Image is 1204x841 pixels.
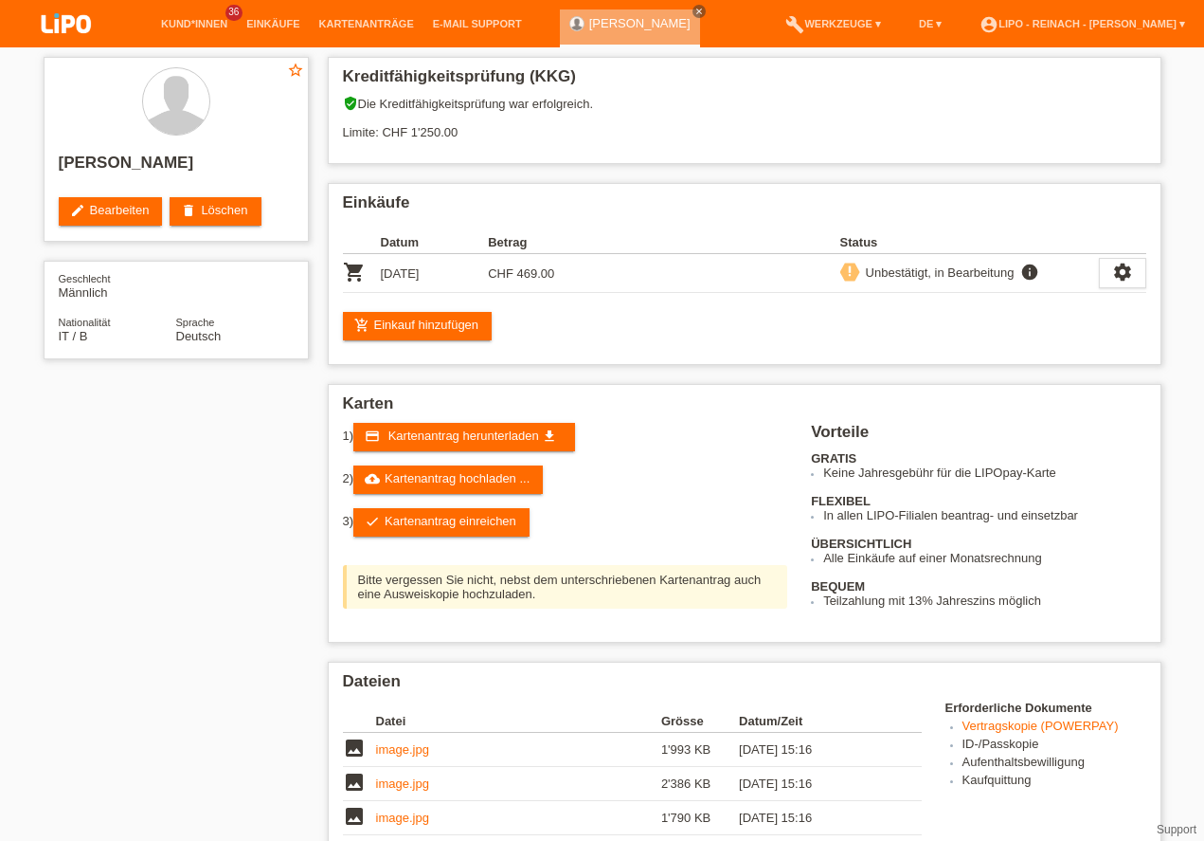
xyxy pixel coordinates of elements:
div: 3) [343,508,788,537]
a: editBearbeiten [59,197,163,226]
th: Datei [376,710,661,733]
a: E-Mail Support [423,18,531,29]
i: check [365,514,380,529]
i: credit_card [365,429,380,444]
i: edit [70,203,85,218]
td: [DATE] [381,254,489,293]
h2: Vorteile [811,423,1145,451]
div: Männlich [59,271,176,300]
a: LIPO pay [19,39,114,53]
a: add_shopping_cartEinkauf hinzufügen [343,312,493,340]
h2: [PERSON_NAME] [59,154,294,182]
i: info [1018,263,1041,282]
th: Status [840,231,1099,254]
td: 2'386 KB [661,767,739,801]
h2: Karten [343,394,1146,423]
span: Sprache [176,317,215,328]
th: Betrag [488,231,596,254]
a: cloud_uploadKartenantrag hochladen ... [353,466,543,494]
td: CHF 469.00 [488,254,596,293]
div: 1) [343,423,788,451]
td: [DATE] 15:16 [739,733,894,767]
td: 1'790 KB [661,801,739,835]
i: priority_high [843,265,856,278]
i: settings [1112,262,1133,283]
span: Deutsch [176,329,222,343]
i: image [343,771,366,794]
span: Geschlecht [59,273,111,284]
i: POSP00027181 [343,261,366,283]
a: star_border [287,62,304,82]
li: ID-/Passkopie [962,737,1146,755]
a: Vertragskopie (POWERPAY) [962,719,1119,733]
a: Einkäufe [237,18,309,29]
a: credit_card Kartenantrag herunterladen get_app [353,423,575,451]
a: image.jpg [376,742,429,757]
li: Teilzahlung mit 13% Jahreszins möglich [823,594,1145,608]
i: add_shopping_cart [354,318,369,333]
span: Kartenantrag herunterladen [388,429,539,443]
a: Support [1157,823,1196,836]
b: ÜBERSICHTLICH [811,537,911,551]
h2: Einkäufe [343,193,1146,222]
b: FLEXIBEL [811,494,871,508]
a: Kund*innen [152,18,237,29]
li: Keine Jahresgebühr für die LIPOpay-Karte [823,466,1145,480]
div: 2) [343,466,788,494]
td: [DATE] 15:16 [739,767,894,801]
div: Unbestätigt, in Bearbeitung [860,263,1015,283]
h2: Kreditfähigkeitsprüfung (KKG) [343,67,1146,96]
td: 1'993 KB [661,733,739,767]
li: Alle Einkäufe auf einer Monatsrechnung [823,551,1145,565]
td: [DATE] 15:16 [739,801,894,835]
i: star_border [287,62,304,79]
i: image [343,737,366,759]
a: close [692,5,706,18]
h4: Erforderliche Dokumente [945,701,1146,715]
div: Die Kreditfähigkeitsprüfung war erfolgreich. Limite: CHF 1'250.00 [343,96,1146,154]
i: delete [181,203,196,218]
i: cloud_upload [365,471,380,486]
a: account_circleLIPO - Reinach - [PERSON_NAME] ▾ [970,18,1195,29]
li: Kaufquittung [962,773,1146,791]
span: Nationalität [59,317,111,328]
th: Grösse [661,710,739,733]
i: account_circle [979,15,998,34]
div: Bitte vergessen Sie nicht, nebst dem unterschriebenen Kartenantrag auch eine Ausweiskopie hochzul... [343,565,788,609]
i: build [785,15,804,34]
li: Aufenthaltsbewilligung [962,755,1146,773]
th: Datum [381,231,489,254]
a: image.jpg [376,777,429,791]
a: buildWerkzeuge ▾ [776,18,890,29]
a: [PERSON_NAME] [589,16,691,30]
li: In allen LIPO-Filialen beantrag- und einsetzbar [823,508,1145,522]
i: image [343,805,366,828]
span: Italien / B / 01.10.2019 [59,329,88,343]
a: image.jpg [376,811,429,825]
h2: Dateien [343,672,1146,701]
a: deleteLöschen [170,197,261,226]
i: verified_user [343,96,358,111]
i: get_app [542,429,557,444]
b: BEQUEM [811,579,865,594]
th: Datum/Zeit [739,710,894,733]
i: close [694,7,704,16]
b: GRATIS [811,451,856,466]
span: 36 [225,5,243,21]
a: DE ▾ [909,18,951,29]
a: Kartenanträge [310,18,423,29]
a: checkKartenantrag einreichen [353,508,530,537]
